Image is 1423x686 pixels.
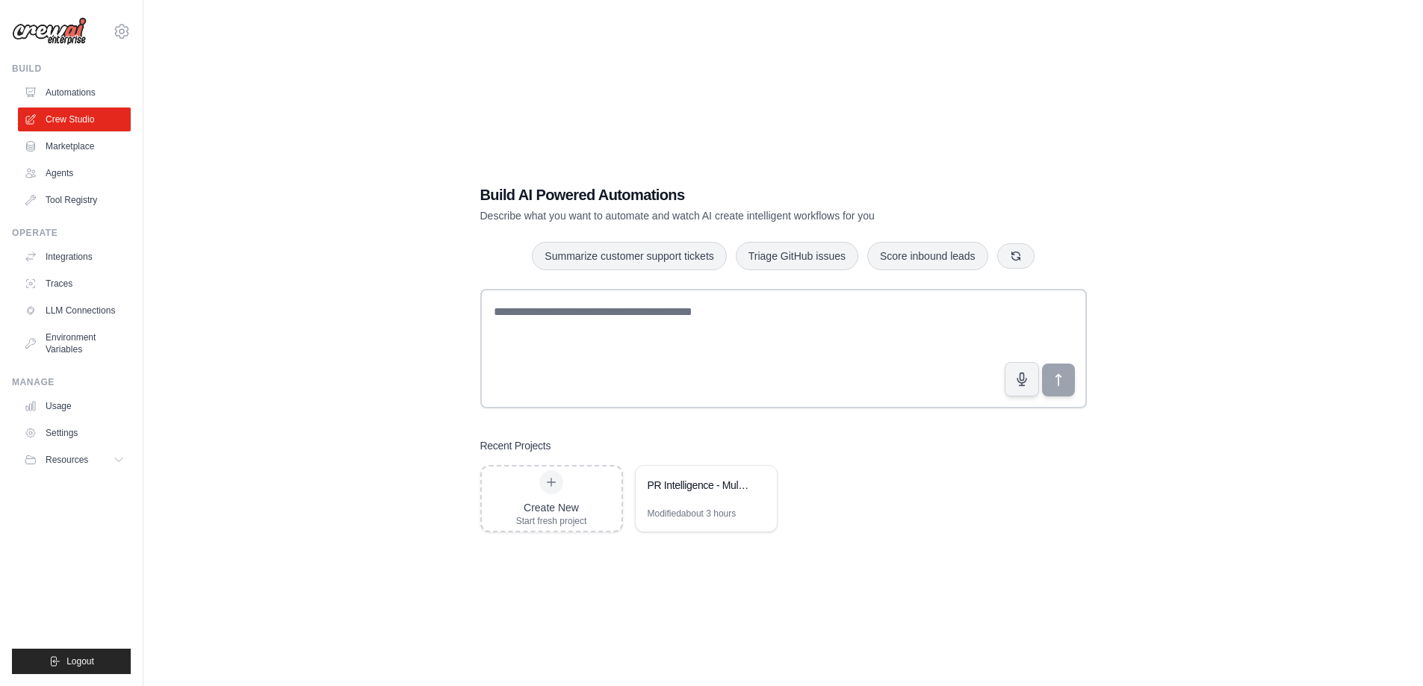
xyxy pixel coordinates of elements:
button: Get new suggestions [997,243,1035,269]
div: Build [12,63,131,75]
p: Describe what you want to automate and watch AI create intelligent workflows for you [480,208,982,223]
div: Start fresh project [516,515,587,527]
span: Logout [66,655,94,667]
a: Environment Variables [18,325,131,361]
a: Tool Registry [18,188,131,212]
button: Logout [12,649,131,674]
a: Integrations [18,245,131,269]
button: Resources [18,448,131,472]
div: PR Intelligence - Multi-Agent Code Review Automation [648,478,750,493]
h1: Build AI Powered Automations [480,184,982,205]
a: Crew Studio [18,107,131,131]
button: Score inbound leads [867,242,988,270]
button: Triage GitHub issues [736,242,858,270]
div: Create New [516,500,587,515]
a: Automations [18,81,131,105]
button: Click to speak your automation idea [1005,362,1039,396]
a: Agents [18,161,131,185]
button: Summarize customer support tickets [532,242,726,270]
a: Traces [18,272,131,296]
h3: Recent Projects [480,438,551,453]
div: Operate [12,227,131,239]
a: LLM Connections [18,299,131,322]
div: Manage [12,376,131,388]
a: Marketplace [18,134,131,158]
div: Modified about 3 hours [648,508,737,520]
a: Settings [18,421,131,445]
a: Usage [18,394,131,418]
span: Resources [46,454,88,466]
img: Logo [12,17,87,46]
